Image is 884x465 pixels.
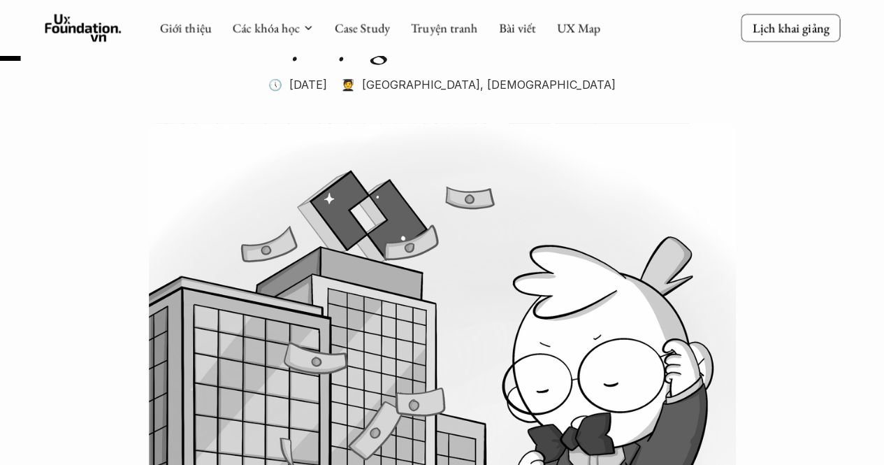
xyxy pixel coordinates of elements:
[556,20,600,36] a: UX Map
[334,20,389,36] a: Case Study
[232,20,299,36] a: Các khóa học
[480,74,616,95] p: , [DEMOGRAPHIC_DATA]
[498,20,535,36] a: Bài viết
[410,20,477,36] a: Truyện tranh
[341,74,480,95] p: 🧑‍🎓 [GEOGRAPHIC_DATA]
[268,74,327,95] p: 🕔 [DATE]
[741,14,840,41] a: Lịch khai giảng
[752,20,829,36] p: Lịch khai giảng
[159,20,211,36] a: Giới thiệu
